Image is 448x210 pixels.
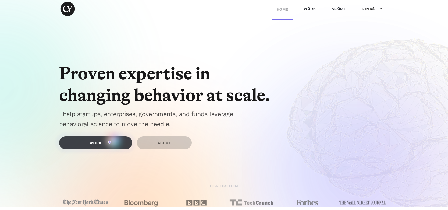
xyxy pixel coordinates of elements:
p: I help startups, enterprises, governments, and funds leverage behavioral science to move the needle. [59,109,254,129]
h1: Proven expertise in changing behavior at scale. [59,63,279,106]
a: home [59,0,84,17]
a: ABOUT [137,136,192,149]
a: Home [272,0,293,20]
div: Links [362,6,375,12]
a: WORK [59,136,132,149]
p: FEATURED IN [148,182,300,192]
